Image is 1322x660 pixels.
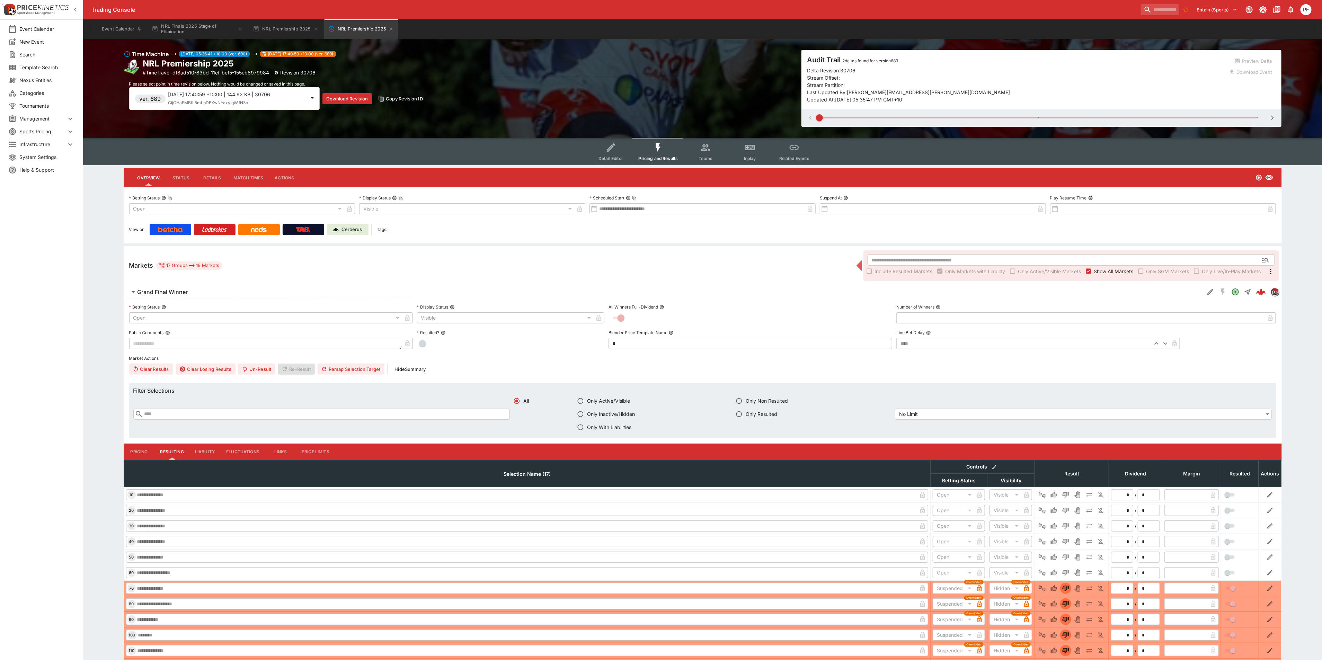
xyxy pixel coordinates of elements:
button: Liability [189,444,221,460]
div: / [1135,647,1136,654]
p: Play Resume Time [1050,195,1087,201]
span: 50 [128,555,135,560]
p: Resulted? [417,330,440,336]
button: Number of Winners [936,305,941,310]
button: Open [1229,286,1242,298]
p: Copy To Clipboard [143,69,269,76]
button: Not Set [1037,552,1048,563]
span: Only Markets with Liability [946,268,1005,275]
img: logo-cerberus--red.svg [1256,287,1266,297]
span: Betting Status [934,476,983,485]
p: Blender Price Template Name [609,330,667,336]
button: Push [1084,567,1095,578]
button: Pricing [124,444,155,460]
span: [DATE] 17:40:59 +10:00 (ver. 689) [265,51,336,57]
button: Toggle light/dark mode [1257,3,1269,16]
span: Only Non Resulted [746,397,788,404]
button: Push [1084,598,1095,609]
button: Clear Results [129,364,173,375]
button: Links [265,444,296,460]
button: Not Set [1037,645,1048,656]
span: Overridden [1013,611,1029,616]
div: Peter Fairgrieve [1301,4,1312,15]
button: Public Comments [165,330,170,335]
button: Scheduled StartCopy To Clipboard [626,196,631,200]
button: Push [1084,645,1095,656]
button: Win [1048,598,1059,609]
button: Win [1048,630,1059,641]
span: Inplay [744,156,756,161]
span: Sports Pricing [19,128,66,135]
button: NRL Premiership 2025 [249,19,322,39]
div: Suspended [933,583,974,594]
button: Remap Selection Target [318,364,385,375]
div: Visible [990,489,1021,500]
p: Scheduled Start [589,195,624,201]
button: Push [1084,583,1095,594]
button: Not Set [1037,536,1048,547]
div: No Limit [895,409,1272,420]
span: 10 [128,492,135,497]
div: / [1135,554,1136,561]
button: All Winners Full-Dividend [659,305,664,310]
span: Categories [19,89,74,97]
svg: Visible [1265,173,1274,182]
button: Straight [1242,286,1254,298]
span: 30 [128,524,135,528]
span: Re-Result [278,364,314,375]
button: Void [1072,598,1083,609]
span: Un-Result [238,364,275,375]
div: Visible [990,505,1021,516]
svg: More [1267,267,1275,276]
button: Win [1048,583,1059,594]
span: Show All Markets [1094,268,1134,275]
label: View on : [129,224,147,235]
button: Void [1072,614,1083,625]
span: Related Events [779,156,809,161]
button: Lose [1060,630,1071,641]
button: Resulted? [441,330,446,335]
h6: Grand Final Winner [137,288,188,296]
h4: Audit Trail [807,55,1225,64]
p: Display Status [359,195,391,201]
div: Hidden [990,598,1021,609]
div: Open [933,520,974,532]
button: Display Status [450,305,455,310]
button: Display StatusCopy To Clipboard [392,196,397,200]
div: 62c355e1-3aee-43b5-9e98-981e4452ad3c [1256,287,1266,297]
button: Void [1072,536,1083,547]
button: Peter Fairgrieve [1298,2,1314,17]
p: All Winners Full-Dividend [609,304,658,310]
th: Margin [1162,460,1221,487]
div: / [1135,523,1136,530]
th: Resulted [1221,460,1259,487]
div: 17 Groups 19 Markets [159,261,220,270]
img: Cerberus [333,227,339,232]
div: Event type filters [589,138,817,165]
button: Void [1072,489,1083,500]
span: Teams [699,156,713,161]
span: Overridden [1013,642,1029,647]
p: Betting Status [129,304,160,310]
h5: Markets [129,261,153,269]
div: Visible [990,520,1021,532]
button: Not Set [1037,505,1048,516]
span: Please select point in time revision below. Nothing would be changed or saved in this page. [129,81,305,87]
span: 90 [128,617,135,622]
button: NRL Finals 2025 Stage of Elimination [148,19,247,39]
button: Lose [1060,520,1071,532]
span: Include Resulted Markets [875,268,933,275]
span: Search [19,51,74,58]
div: pricekinetics [1271,288,1279,296]
button: Details [197,169,228,186]
img: Sportsbook Management [17,11,55,15]
button: Win [1048,536,1059,547]
button: Win [1048,645,1059,656]
button: Push [1084,505,1095,516]
button: Fluctuations [221,444,265,460]
span: 110 [127,648,136,653]
span: Overridden [1013,596,1029,600]
p: Revision 30706 [281,69,316,76]
img: rugby_league.png [124,59,140,75]
button: Resulting [155,444,189,460]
